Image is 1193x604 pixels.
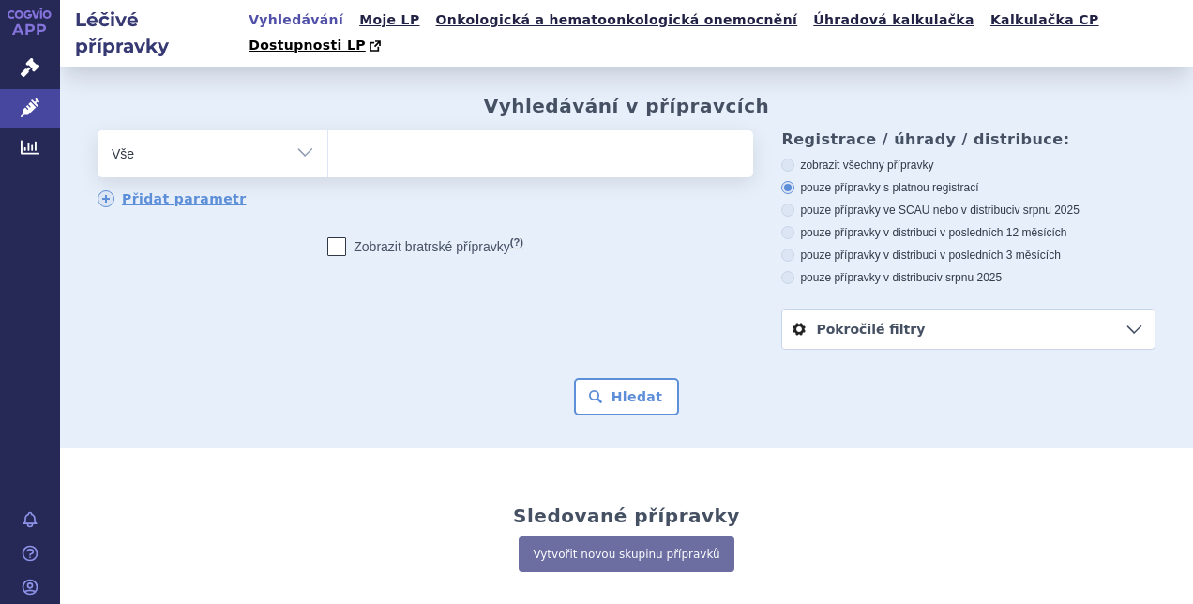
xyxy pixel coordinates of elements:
[98,190,247,207] a: Přidat parametr
[808,8,980,33] a: Úhradová kalkulačka
[782,310,1155,349] a: Pokročilé filtry
[781,248,1155,263] label: pouze přípravky v distribuci v posledních 3 měsících
[430,8,804,33] a: Onkologická a hematoonkologická onemocnění
[985,8,1105,33] a: Kalkulačka CP
[243,8,349,33] a: Vyhledávání
[937,271,1002,284] span: v srpnu 2025
[249,38,366,53] span: Dostupnosti LP
[781,203,1155,218] label: pouze přípravky ve SCAU nebo v distribuci
[513,505,740,527] h2: Sledované přípravky
[574,378,680,415] button: Hledat
[1014,204,1079,217] span: v srpnu 2025
[781,270,1155,285] label: pouze přípravky v distribuci
[510,236,523,249] abbr: (?)
[781,158,1155,173] label: zobrazit všechny přípravky
[60,7,243,59] h2: Léčivé přípravky
[484,95,770,117] h2: Vyhledávání v přípravcích
[781,180,1155,195] label: pouze přípravky s platnou registrací
[243,33,390,59] a: Dostupnosti LP
[354,8,425,33] a: Moje LP
[781,130,1155,148] h3: Registrace / úhrady / distribuce:
[519,536,733,572] a: Vytvořit novou skupinu přípravků
[327,237,523,256] label: Zobrazit bratrské přípravky
[781,225,1155,240] label: pouze přípravky v distribuci v posledních 12 měsících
